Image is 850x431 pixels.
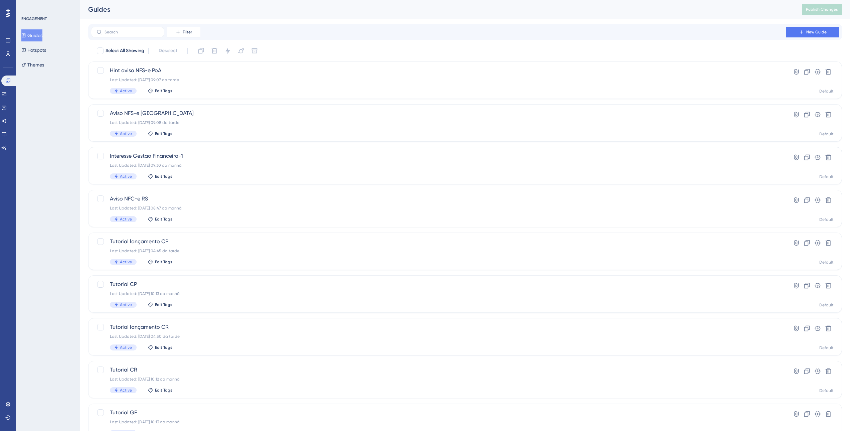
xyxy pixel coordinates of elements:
[110,377,767,382] div: Last Updated: [DATE] 10:12 da manhã
[819,260,834,265] div: Default
[148,345,172,350] button: Edit Tags
[110,77,767,83] div: Last Updated: [DATE] 09:07 da tarde
[110,205,767,211] div: Last Updated: [DATE] 08:47 da manhã
[148,388,172,393] button: Edit Tags
[153,45,183,57] button: Deselect
[120,259,132,265] span: Active
[167,27,200,37] button: Filter
[819,302,834,308] div: Default
[120,88,132,94] span: Active
[110,291,767,296] div: Last Updated: [DATE] 10:13 da manhã
[819,388,834,393] div: Default
[110,238,767,246] span: Tutorial lançamento CP
[819,131,834,137] div: Default
[88,5,785,14] div: Guides
[148,174,172,179] button: Edit Tags
[148,131,172,136] button: Edit Tags
[110,323,767,331] span: Tutorial lançamento CR
[110,163,767,168] div: Last Updated: [DATE] 09:30 da manhã
[155,131,172,136] span: Edit Tags
[110,120,767,125] div: Last Updated: [DATE] 09:08 da tarde
[802,4,842,15] button: Publish Changes
[120,174,132,179] span: Active
[155,302,172,307] span: Edit Tags
[786,27,839,37] button: New Guide
[148,302,172,307] button: Edit Tags
[106,47,144,55] span: Select All Showing
[120,131,132,136] span: Active
[155,259,172,265] span: Edit Tags
[183,29,192,35] span: Filter
[110,109,767,117] span: Aviso NFS-e [GEOGRAPHIC_DATA]
[120,345,132,350] span: Active
[148,259,172,265] button: Edit Tags
[159,47,177,55] span: Deselect
[120,217,132,222] span: Active
[105,30,159,34] input: Search
[819,345,834,350] div: Default
[806,29,827,35] span: New Guide
[110,152,767,160] span: Interesse Gestao Financeira-1
[21,16,47,21] div: ENGAGEMENT
[110,419,767,425] div: Last Updated: [DATE] 10:13 da manhã
[110,334,767,339] div: Last Updated: [DATE] 04:50 da tarde
[21,29,42,41] button: Guides
[21,59,44,71] button: Themes
[110,66,767,75] span: Hint aviso NFS-e PoA
[110,195,767,203] span: Aviso NFC-e RS
[155,217,172,222] span: Edit Tags
[120,388,132,393] span: Active
[155,388,172,393] span: Edit Tags
[148,88,172,94] button: Edit Tags
[110,280,767,288] span: Tutorial CP
[819,89,834,94] div: Default
[155,345,172,350] span: Edit Tags
[155,174,172,179] span: Edit Tags
[148,217,172,222] button: Edit Tags
[155,88,172,94] span: Edit Tags
[806,7,838,12] span: Publish Changes
[110,409,767,417] span: Tutorial GF
[819,217,834,222] div: Default
[110,248,767,254] div: Last Updated: [DATE] 04:45 da tarde
[21,44,46,56] button: Hotspots
[819,174,834,179] div: Default
[120,302,132,307] span: Active
[110,366,767,374] span: Tutorial CR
